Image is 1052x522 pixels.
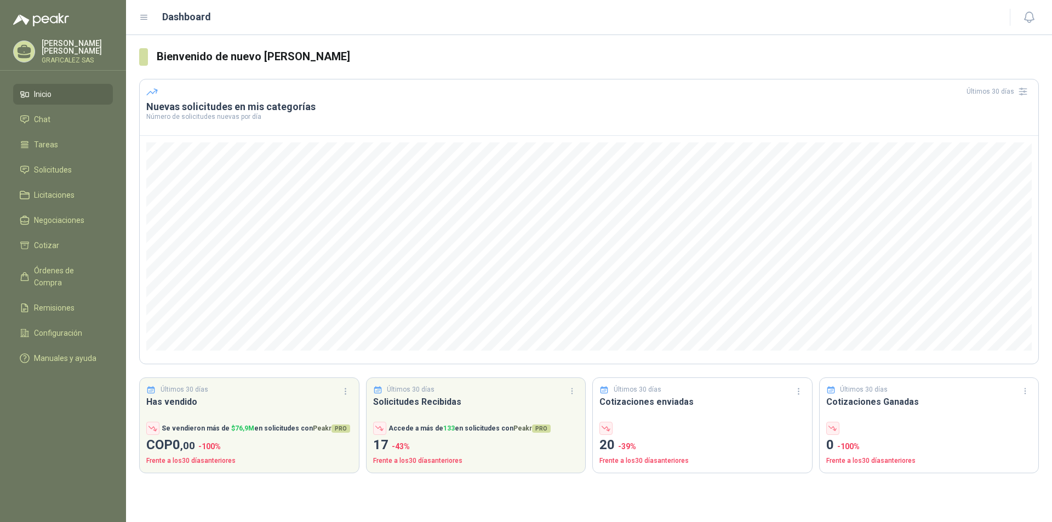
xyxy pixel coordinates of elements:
span: Configuración [34,327,82,339]
p: Número de solicitudes nuevas por día [146,113,1032,120]
span: ,00 [180,439,195,452]
span: Chat [34,113,50,125]
a: Cotizar [13,235,113,256]
a: Manuales y ayuda [13,348,113,369]
p: Frente a los 30 días anteriores [373,456,579,466]
p: Frente a los 30 días anteriores [599,456,805,466]
span: PRO [331,425,350,433]
p: [PERSON_NAME] [PERSON_NAME] [42,39,113,55]
p: Últimos 30 días [614,385,661,395]
span: Peakr [513,425,551,432]
span: Cotizar [34,239,59,251]
span: $ 76,9M [231,425,254,432]
span: Inicio [34,88,52,100]
p: Se vendieron más de en solicitudes con [162,423,350,434]
p: Frente a los 30 días anteriores [826,456,1032,466]
h3: Bienvenido de nuevo [PERSON_NAME] [157,48,1039,65]
a: Chat [13,109,113,130]
p: Frente a los 30 días anteriores [146,456,352,466]
a: Inicio [13,84,113,105]
p: Últimos 30 días [161,385,208,395]
span: -39 % [618,442,636,451]
span: Tareas [34,139,58,151]
h3: Solicitudes Recibidas [373,395,579,409]
h3: Cotizaciones enviadas [599,395,805,409]
span: Negociaciones [34,214,84,226]
span: 133 [443,425,455,432]
p: COP [146,435,352,456]
p: Accede a más de en solicitudes con [388,423,551,434]
p: 17 [373,435,579,456]
h3: Cotizaciones Ganadas [826,395,1032,409]
div: Últimos 30 días [967,83,1032,100]
img: Logo peakr [13,13,69,26]
h3: Nuevas solicitudes en mis categorías [146,100,1032,113]
p: Últimos 30 días [840,385,888,395]
span: Solicitudes [34,164,72,176]
p: 20 [599,435,805,456]
a: Configuración [13,323,113,343]
p: 0 [826,435,1032,456]
span: Peakr [313,425,350,432]
span: 0 [173,437,195,452]
span: Órdenes de Compra [34,265,102,289]
a: Negociaciones [13,210,113,231]
span: -43 % [392,442,410,451]
span: -100 % [837,442,860,451]
p: GRAFICALEZ SAS [42,57,113,64]
p: Últimos 30 días [387,385,434,395]
span: -100 % [198,442,221,451]
a: Remisiones [13,297,113,318]
span: Manuales y ayuda [34,352,96,364]
a: Licitaciones [13,185,113,205]
a: Tareas [13,134,113,155]
span: PRO [532,425,551,433]
a: Órdenes de Compra [13,260,113,293]
span: Remisiones [34,302,75,314]
span: Licitaciones [34,189,75,201]
a: Solicitudes [13,159,113,180]
h3: Has vendido [146,395,352,409]
h1: Dashboard [162,9,211,25]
